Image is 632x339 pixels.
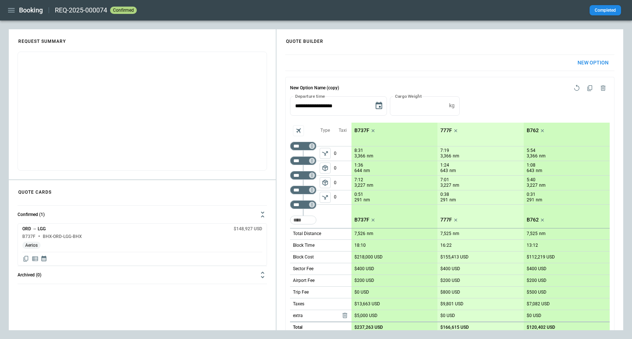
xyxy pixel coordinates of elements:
p: 643 [527,168,534,174]
p: nm [453,231,459,237]
p: 3,366 [354,153,365,159]
p: 777F [440,217,452,223]
span: Display quote schedule [41,255,47,262]
p: $200 USD [440,278,460,283]
p: $0 USD [354,290,369,295]
p: $500 USD [527,290,546,295]
p: $7,082 USD [527,301,550,307]
p: $0 USD [527,313,541,318]
p: $155,413 USD [440,254,469,260]
p: 7,525 [440,231,451,236]
p: nm [536,197,542,203]
p: $5,000 USD [354,313,377,318]
p: 643 [440,168,448,174]
p: $166,615 USD [440,325,469,330]
p: Airport Fee [293,277,315,284]
p: $200 USD [354,278,374,283]
span: Display detailed quote content [31,255,39,262]
p: $9,801 USD [440,301,463,307]
p: 291 [527,197,534,203]
p: Total Distance [293,231,321,237]
p: B762 [527,127,539,134]
p: 8:31 [354,148,363,153]
p: 0 [334,161,351,175]
span: Type of sector [320,192,331,203]
p: nm [449,168,456,174]
button: left aligned [320,192,331,203]
p: nm [367,153,373,159]
h4: REQUEST SUMMARY [10,31,75,48]
p: $400 USD [354,266,374,272]
h6: ORD → LGG [22,227,46,231]
span: Copy quote content [22,255,30,262]
p: Taxi [339,127,347,134]
p: $112,219 USD [527,254,555,260]
span: Aerios [22,243,41,248]
p: nm [364,168,370,174]
p: $400 USD [440,266,460,272]
h6: BHX-ORD-LGG-BHX [43,234,82,239]
p: $0 USD [440,313,455,318]
p: 291 [354,197,362,203]
p: extra [293,313,303,319]
p: B737F [354,217,369,223]
div: Too short [290,186,316,194]
p: nm [364,197,370,203]
p: 777F [440,127,452,134]
p: $800 USD [440,290,460,295]
p: $400 USD [527,266,546,272]
button: Choose date, selected date is Aug 11, 2025 [372,98,386,113]
p: 0 [334,146,351,161]
p: B762 [527,217,539,223]
p: Trip Fee [293,289,309,295]
p: 3,366 [527,153,538,159]
span: confirmed [112,8,135,13]
p: Type [320,127,330,134]
h6: Archived (0) [18,273,41,277]
p: kg [449,103,455,109]
h6: B737F [22,234,35,239]
div: Too short [290,171,316,180]
p: 0 [334,176,351,190]
button: left aligned [320,163,331,174]
p: 7,525 [527,231,538,236]
button: Archived (0) [18,266,267,284]
p: Block Cost [293,254,314,260]
button: left aligned [320,148,331,159]
p: 7,526 [354,231,365,236]
p: 5:54 [527,148,535,153]
span: Type of sector [320,177,331,188]
p: 16:22 [440,243,452,248]
span: package_2 [321,164,329,172]
p: 644 [354,168,362,174]
p: nm [453,182,459,189]
div: Too short [290,200,316,209]
p: $218,000 USD [354,254,383,260]
p: nm [536,168,542,174]
button: left aligned [320,177,331,188]
span: Type of sector [320,163,331,174]
p: $13,663 USD [354,301,380,307]
p: 7:19 [440,148,449,153]
p: nm [539,231,546,237]
p: 7:01 [440,177,449,183]
p: 13:12 [527,243,538,248]
p: 3,366 [440,153,451,159]
label: Departure time [295,93,325,99]
span: Delete quote option [597,82,610,95]
p: 0:51 [354,192,363,197]
p: nm [449,197,456,203]
p: 3,227 [354,182,365,189]
h2: REQ-2025-000074 [55,6,107,15]
p: Block Time [293,242,315,249]
span: Reset quote option [570,82,583,95]
div: Too short [290,142,316,150]
div: Too short [290,216,316,224]
span: Type of sector [320,148,331,159]
span: package_2 [321,179,329,186]
p: Sector Fee [293,266,313,272]
label: Cargo Weight [395,93,422,99]
p: 1:08 [527,163,535,168]
h4: QUOTE BUILDER [277,31,332,48]
p: nm [453,153,459,159]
